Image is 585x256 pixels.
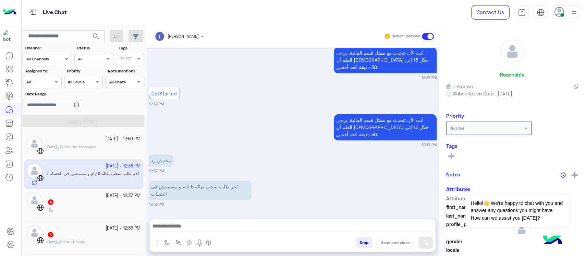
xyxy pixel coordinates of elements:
img: hulul-logo.png [540,229,564,253]
span: Bot [47,144,54,149]
small: 12:38 PM [149,201,164,207]
span: search [92,32,100,40]
span: last_name [446,212,512,219]
span: Attribute Name [446,195,512,202]
span: profile_pic [446,221,512,236]
img: WebChat [37,237,44,244]
small: [DATE] - 12:36 PM [106,225,141,232]
img: Trigger scenario [175,240,181,245]
small: Human Handover [392,34,421,39]
label: Status [77,45,112,51]
span: gender [446,238,512,245]
small: 12:37 PM [149,168,164,174]
h6: Attributes [446,186,471,192]
span: first_name [446,203,512,211]
h6: Tags [446,143,578,149]
label: Priority [67,68,102,74]
img: send attachment [153,239,161,247]
label: Note mentions [108,68,143,74]
img: defaultAdmin.png [27,193,42,208]
p: Live Chat [43,8,67,17]
small: [DATE] - 12:50 PM [105,136,141,142]
span: [PERSON_NAME] [168,34,199,39]
span: Welcome Message [55,144,96,149]
button: Apply Filters [23,115,144,127]
span: locale [446,246,512,254]
span: null [513,238,578,245]
button: search [88,30,105,45]
img: Logo [3,5,16,20]
button: Drop [356,237,372,248]
h6: Reachable [500,71,524,78]
b: Not Set [450,126,464,131]
button: select flow [161,237,173,248]
img: add [572,172,578,178]
label: Date Range [25,91,102,97]
img: profile [570,8,578,17]
label: Assigned to: [25,68,61,74]
img: defaultAdmin.png [27,136,42,151]
small: 12:37 PM [422,142,437,148]
h6: Priority [446,113,464,119]
img: WebChat [37,204,44,211]
img: defaultAdmin.png [27,225,42,241]
b: : [47,144,55,149]
p: 5/10/2025, 12:37 PM [334,114,437,140]
span: null [513,246,578,254]
label: Channel: [25,45,71,51]
h6: Notes [446,171,460,177]
img: send message [422,239,429,246]
img: tab [537,9,545,16]
img: send voice note [195,239,204,247]
small: [DATE] - 12:37 PM [106,193,141,199]
small: 12:37 PM [149,101,164,107]
b: : [47,206,48,211]
span: Unknown [446,83,473,90]
img: select flow [164,240,170,245]
button: create order [184,237,195,248]
img: notes [560,172,566,178]
img: create order [187,240,192,245]
span: GetStarted [151,91,177,96]
p: 5/10/2025, 12:38 PM [149,181,252,200]
img: make a call [206,240,211,246]
label: Tags [119,45,144,51]
p: 5/10/2025, 12:37 PM [334,47,437,73]
small: 12:37 PM [422,75,437,80]
a: tab [515,5,528,20]
img: 171468393613305 [3,30,15,42]
a: Contact Us [471,5,510,20]
span: 4 [48,199,53,205]
img: tab [518,9,526,16]
span: 1 [48,232,53,237]
p: 5/10/2025, 12:37 PM [149,154,173,166]
span: Hello!👋 We're happy to chat with you and answer any questions you might have. How can we assist y... [465,195,569,227]
button: Send and close [377,237,413,248]
img: defaultAdmin.png [513,221,530,238]
div: Select [119,55,132,63]
img: WebChat [37,148,44,154]
span: Subscription Date : [DATE] [453,90,512,97]
span: Default reply [55,239,85,244]
b: : [47,239,55,244]
img: defaultAdmin.png [501,40,524,63]
button: Trigger scenario [173,237,184,248]
img: tab [29,8,38,16]
span: Bot [47,239,54,244]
